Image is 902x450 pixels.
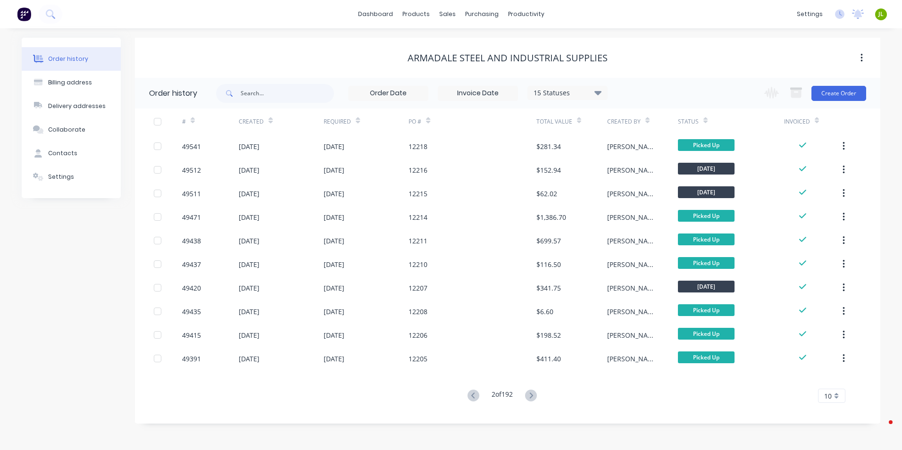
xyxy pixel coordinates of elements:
div: [PERSON_NAME] [607,354,659,364]
div: [DATE] [239,259,259,269]
span: JL [878,10,884,18]
span: Picked Up [678,233,735,245]
div: Created By [607,108,678,134]
div: 15 Statuses [528,88,607,98]
div: $1,386.70 [536,212,566,222]
span: Picked Up [678,139,735,151]
div: 12207 [409,283,427,293]
div: [PERSON_NAME] [607,236,659,246]
div: [DATE] [324,212,344,222]
div: 12215 [409,189,427,199]
div: Armadale steel and Industrial Supplies [408,52,608,64]
div: [PERSON_NAME] [607,142,659,151]
div: 12216 [409,165,427,175]
button: Collaborate [22,118,121,142]
div: Created [239,117,264,126]
div: 12208 [409,307,427,317]
div: $411.40 [536,354,561,364]
div: $152.94 [536,165,561,175]
div: [DATE] [239,236,259,246]
div: Collaborate [48,125,85,134]
div: [DATE] [239,142,259,151]
div: [DATE] [324,283,344,293]
span: [DATE] [678,186,735,198]
button: Create Order [811,86,866,101]
div: $6.60 [536,307,553,317]
span: Picked Up [678,210,735,222]
div: [DATE] [239,283,259,293]
div: 49391 [182,354,201,364]
div: [PERSON_NAME] [607,330,659,340]
div: PO # [409,117,421,126]
button: Contacts [22,142,121,165]
div: $281.34 [536,142,561,151]
div: productivity [503,7,549,21]
div: purchasing [460,7,503,21]
div: $341.75 [536,283,561,293]
div: [PERSON_NAME] [607,283,659,293]
div: $699.57 [536,236,561,246]
div: # [182,117,186,126]
span: [DATE] [678,281,735,292]
button: Settings [22,165,121,189]
div: Billing address [48,78,92,87]
div: 49435 [182,307,201,317]
div: [PERSON_NAME] [607,212,659,222]
span: Picked Up [678,304,735,316]
button: Order history [22,47,121,71]
div: settings [792,7,827,21]
div: 12210 [409,259,427,269]
div: [PERSON_NAME] [607,307,659,317]
iframe: Intercom live chat [870,418,893,441]
div: Contacts [48,149,77,158]
div: $198.52 [536,330,561,340]
span: Picked Up [678,328,735,340]
div: [DATE] [239,212,259,222]
div: sales [434,7,460,21]
input: Search... [241,84,334,103]
div: products [398,7,434,21]
div: [DATE] [324,307,344,317]
div: Settings [48,173,74,181]
input: Order Date [349,86,428,100]
img: Factory [17,7,31,21]
div: [DATE] [324,165,344,175]
span: Picked Up [678,257,735,269]
div: 49438 [182,236,201,246]
div: [DATE] [239,189,259,199]
a: dashboard [353,7,398,21]
div: [DATE] [239,354,259,364]
div: [DATE] [239,330,259,340]
div: Order history [149,88,197,99]
div: [DATE] [324,330,344,340]
div: 49437 [182,259,201,269]
div: Total Value [536,108,607,134]
button: Delivery addresses [22,94,121,118]
div: 49420 [182,283,201,293]
div: [DATE] [239,165,259,175]
div: [DATE] [324,259,344,269]
div: Created [239,108,324,134]
div: $62.02 [536,189,557,199]
div: PO # [409,108,536,134]
div: [PERSON_NAME] [607,259,659,269]
div: Required [324,108,409,134]
div: [DATE] [324,189,344,199]
div: $116.50 [536,259,561,269]
div: [DATE] [324,354,344,364]
div: 12214 [409,212,427,222]
div: Required [324,117,351,126]
div: Total Value [536,117,572,126]
div: 12205 [409,354,427,364]
span: Picked Up [678,351,735,363]
div: 12206 [409,330,427,340]
div: 49471 [182,212,201,222]
span: 10 [824,391,832,401]
div: [DATE] [324,236,344,246]
div: 2 of 192 [492,389,513,403]
div: 49541 [182,142,201,151]
div: Invoiced [784,108,841,134]
input: Invoice Date [438,86,518,100]
div: [DATE] [324,142,344,151]
div: Created By [607,117,641,126]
